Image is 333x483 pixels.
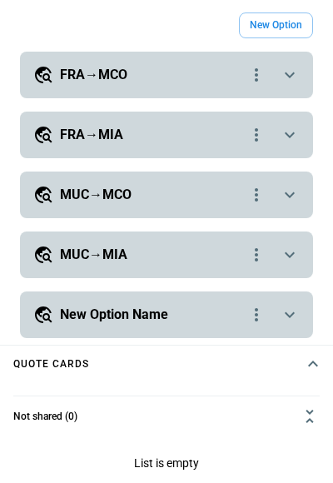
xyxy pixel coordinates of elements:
button: Not shared (0) [13,396,320,436]
h5: New Option Name [60,306,168,324]
div: quote-option-actions [246,125,266,145]
h6: Not shared (0) [13,411,77,422]
h5: MUC→MIA [60,246,127,264]
div: quote-option-actions [246,305,266,325]
h5: MUC→MCO [60,186,132,204]
h4: Quote cards [13,361,89,368]
h5: FRA→MIA [60,126,123,144]
button: MUC→MIAquote-option-actions [33,245,300,265]
h5: FRA→MCO [60,66,127,84]
button: New Option [239,12,313,38]
div: quote-option-actions [246,65,266,85]
button: FRA→MIAquote-option-actions [33,125,300,145]
button: MUC→MCOquote-option-actions [33,185,300,205]
button: New Option Namequote-option-actions [33,305,300,325]
div: quote-option-actions [246,245,266,265]
div: quote-option-actions [246,185,266,205]
button: FRA→MCOquote-option-actions [33,65,300,85]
